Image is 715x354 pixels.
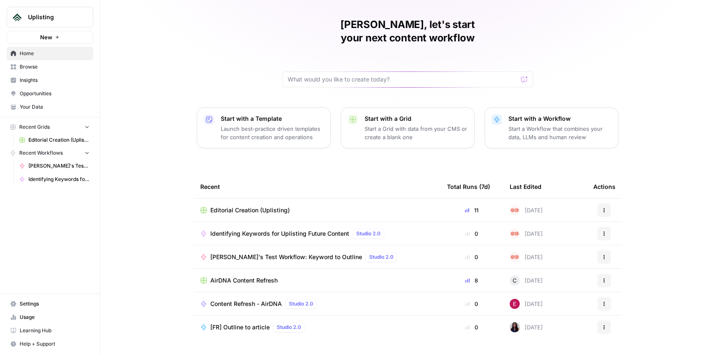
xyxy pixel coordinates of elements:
[28,136,89,144] span: Editorial Creation (Uplisting)
[197,107,331,148] button: Start with a TemplateLaunch best-practice driven templates for content creation and operations
[7,147,93,159] button: Recent Workflows
[20,50,89,57] span: Home
[593,175,615,198] div: Actions
[508,115,611,123] p: Start with a Workflow
[200,276,434,285] a: AirDNA Content Refresh
[289,300,313,308] span: Studio 2.0
[277,323,301,331] span: Studio 2.0
[221,125,324,141] p: Launch best-practice driven templates for content creation and operations
[288,75,518,84] input: What would you like to create today?
[447,229,496,238] div: 0
[210,323,270,331] span: [FR] Outline to article
[210,229,349,238] span: Identifying Keywords for Uplisting Future Content
[200,206,434,214] a: Editorial Creation (Uplisting)
[200,322,434,332] a: [FR] Outline to articleStudio 2.0
[20,313,89,321] span: Usage
[447,276,496,285] div: 8
[7,60,93,74] a: Browse
[7,31,93,43] button: New
[20,300,89,308] span: Settings
[221,115,324,123] p: Start with a Template
[20,63,89,71] span: Browse
[200,299,434,309] a: Content Refresh - AirDNAStudio 2.0
[200,175,434,198] div: Recent
[28,176,89,183] span: Identifying Keywords for Uplisting Future Content
[20,103,89,111] span: Your Data
[7,87,93,100] a: Opportunities
[447,253,496,261] div: 0
[369,253,393,261] span: Studio 2.0
[20,90,89,97] span: Opportunities
[210,206,290,214] span: Editorial Creation (Uplisting)
[20,327,89,334] span: Learning Hub
[510,252,520,262] img: 9ox2tsavtwuqu520im748tr0lqa0
[28,162,89,170] span: [PERSON_NAME]'s Test Workflow: Keyword to Outline
[447,175,490,198] div: Total Runs (7d)
[15,133,93,147] a: Editorial Creation (Uplisting)
[10,10,25,25] img: Uplisting Logo
[510,229,520,239] img: 9ox2tsavtwuqu520im748tr0lqa0
[20,340,89,348] span: Help + Support
[200,252,434,262] a: [PERSON_NAME]'s Test Workflow: Keyword to OutlineStudio 2.0
[356,230,380,237] span: Studio 2.0
[447,206,496,214] div: 11
[28,13,79,21] span: Uplisting
[447,300,496,308] div: 0
[510,252,543,262] div: [DATE]
[210,253,362,261] span: [PERSON_NAME]'s Test Workflow: Keyword to Outline
[210,276,278,285] span: AirDNA Content Refresh
[7,100,93,114] a: Your Data
[510,299,543,309] div: [DATE]
[341,107,475,148] button: Start with a GridStart a Grid with data from your CMS or create a blank one
[15,173,93,186] a: Identifying Keywords for Uplisting Future Content
[7,47,93,60] a: Home
[7,74,93,87] a: Insights
[7,311,93,324] a: Usage
[20,76,89,84] span: Insights
[282,18,533,45] h1: [PERSON_NAME], let's start your next content workflow
[365,115,467,123] p: Start with a Grid
[7,324,93,337] a: Learning Hub
[7,337,93,351] button: Help + Support
[508,125,611,141] p: Start a Workflow that combines your data, LLMs and human review
[510,229,543,239] div: [DATE]
[510,322,520,332] img: rox323kbkgutb4wcij4krxobkpon
[485,107,618,148] button: Start with a WorkflowStart a Workflow that combines your data, LLMs and human review
[513,276,517,285] span: C
[40,33,52,41] span: New
[365,125,467,141] p: Start a Grid with data from your CMS or create a blank one
[15,159,93,173] a: [PERSON_NAME]'s Test Workflow: Keyword to Outline
[200,229,434,239] a: Identifying Keywords for Uplisting Future ContentStudio 2.0
[7,297,93,311] a: Settings
[210,300,282,308] span: Content Refresh - AirDNA
[510,275,543,285] div: [DATE]
[510,299,520,309] img: 6hq96n2leobrsvlurjgw6fk7c669
[19,123,50,131] span: Recent Grids
[447,323,496,331] div: 0
[510,205,520,215] img: 9ox2tsavtwuqu520im748tr0lqa0
[510,205,543,215] div: [DATE]
[510,175,541,198] div: Last Edited
[19,149,63,157] span: Recent Workflows
[510,322,543,332] div: [DATE]
[7,7,93,28] button: Workspace: Uplisting
[7,121,93,133] button: Recent Grids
